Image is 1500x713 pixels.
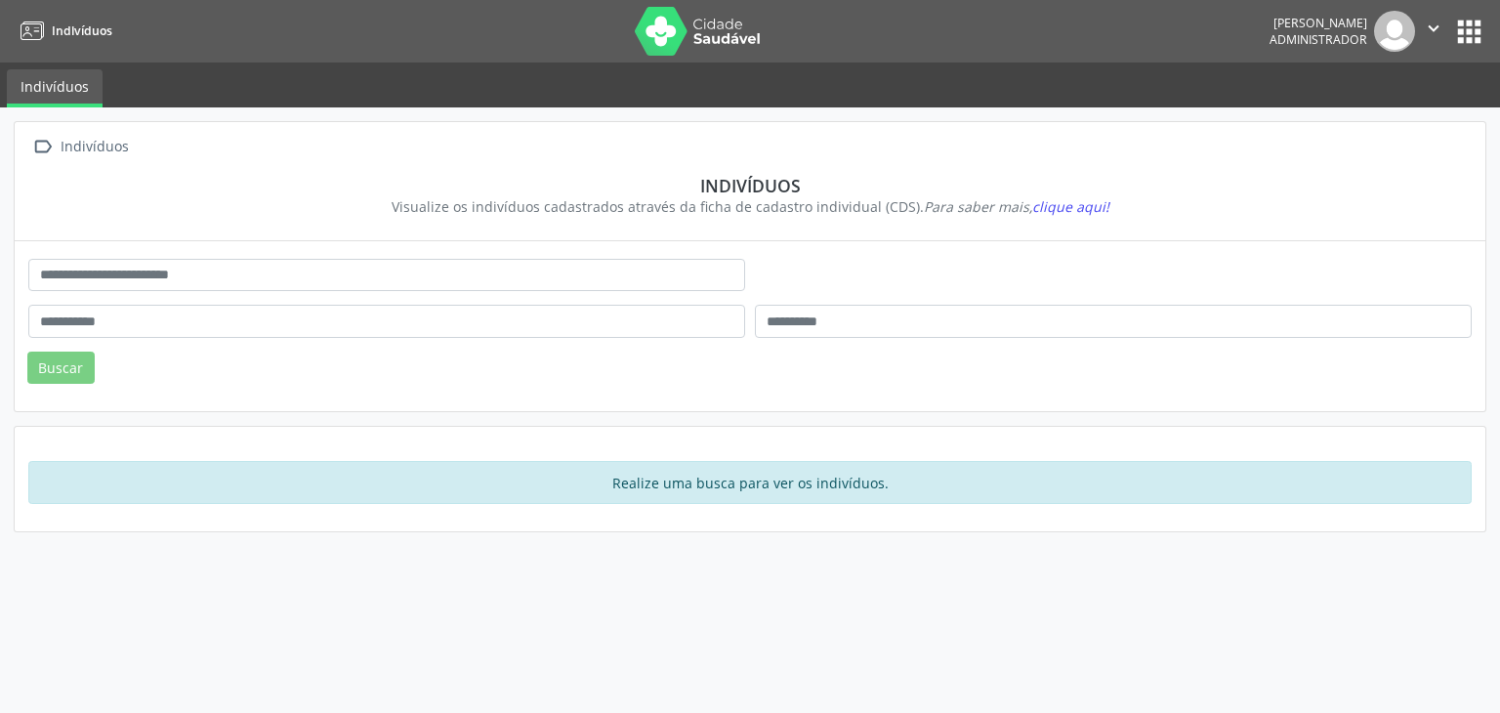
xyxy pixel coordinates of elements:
[7,69,103,107] a: Indivíduos
[28,461,1472,504] div: Realize uma busca para ver os indivíduos.
[1270,31,1367,48] span: Administrador
[14,15,112,47] a: Indivíduos
[28,133,57,161] i: 
[1415,11,1452,52] button: 
[27,352,95,385] button: Buscar
[1374,11,1415,52] img: img
[52,22,112,39] span: Indivíduos
[57,133,132,161] div: Indivíduos
[924,197,1109,216] i: Para saber mais,
[42,196,1458,217] div: Visualize os indivíduos cadastrados através da ficha de cadastro individual (CDS).
[1452,15,1486,49] button: apps
[1270,15,1367,31] div: [PERSON_NAME]
[42,175,1458,196] div: Indivíduos
[1423,18,1444,39] i: 
[1032,197,1109,216] span: clique aqui!
[28,133,132,161] a:  Indivíduos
